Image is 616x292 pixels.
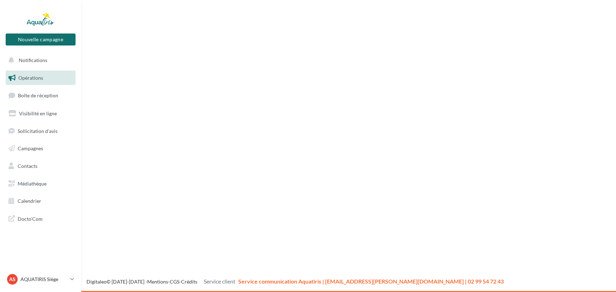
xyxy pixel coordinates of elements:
span: Service communication Aquatiris | [EMAIL_ADDRESS][PERSON_NAME][DOMAIN_NAME] | 02 99 54 72 43 [238,278,504,285]
span: Notifications [19,57,47,63]
p: AQUATIRIS Siège [20,276,67,283]
a: Visibilité en ligne [4,106,77,121]
span: Médiathèque [18,181,47,187]
span: Sollicitation d'avis [18,128,58,134]
a: Campagnes [4,141,77,156]
a: AS AQUATIRIS Siège [6,273,76,286]
span: Docto'Com [18,214,43,223]
span: Boîte de réception [18,92,58,98]
a: Sollicitation d'avis [4,124,77,139]
button: Notifications [4,53,74,68]
span: Campagnes [18,145,43,151]
a: Médiathèque [4,176,77,191]
a: Mentions [147,279,168,285]
span: AS [9,276,16,283]
span: Calendrier [18,198,41,204]
span: Opérations [18,75,43,81]
span: Contacts [18,163,37,169]
span: © [DATE]-[DATE] - - - [86,279,504,285]
span: Visibilité en ligne [19,110,57,116]
a: Crédits [181,279,197,285]
a: Docto'Com [4,211,77,226]
button: Nouvelle campagne [6,34,76,45]
a: Contacts [4,159,77,174]
span: Service client [204,278,235,285]
a: Calendrier [4,194,77,208]
a: Boîte de réception [4,88,77,103]
a: Digitaleo [86,279,107,285]
a: CGS [170,279,179,285]
a: Opérations [4,71,77,85]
